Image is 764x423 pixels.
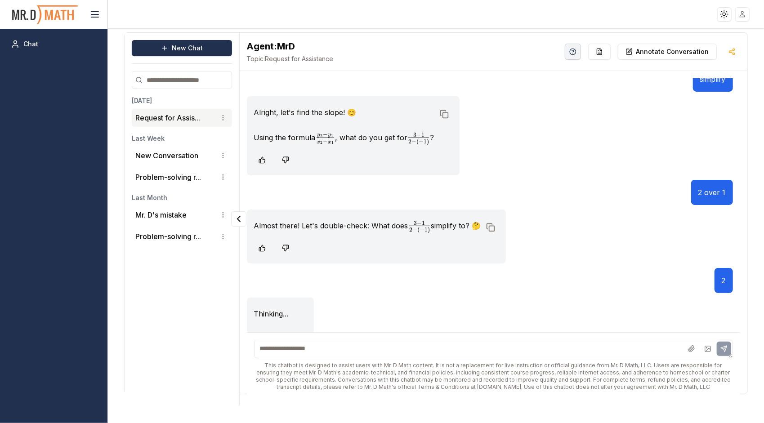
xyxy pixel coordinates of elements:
[698,187,726,198] p: 2 over 1
[430,221,431,228] span: ​
[700,74,726,85] p: simplify
[231,211,246,227] button: Collapse panel
[247,54,334,63] span: Request for Assistance
[254,308,289,319] p: Thinking...
[317,132,320,138] span: y
[254,220,481,233] p: Almost there! Let's double-check: What does simplify to? 🤔
[421,131,424,138] span: 1
[334,141,335,143] span: ​
[135,209,187,220] p: Mr. D's mistake
[218,172,228,183] button: Conversation options
[618,44,717,60] button: Annotate Conversation
[218,150,228,161] button: Conversation options
[414,219,417,227] span: 3
[218,231,228,242] button: Conversation options
[135,150,198,161] p: New Conversation
[422,219,425,227] span: 1
[417,219,422,227] span: −
[323,131,328,138] span: −
[247,40,334,53] h2: MrD
[132,96,232,105] h3: [DATE]
[7,36,100,52] a: Chat
[722,275,726,286] p: 2
[254,107,434,118] p: Alright, let's find the slope! 😊
[254,362,733,391] div: This chatbot is designed to assist users with Mr. D Math content. It is not a replacement for liv...
[328,139,331,145] span: x
[588,44,611,60] button: Re-Fill Questions
[331,133,333,138] span: 1
[135,172,201,183] button: Problem-solving r...
[218,209,228,220] button: Conversation options
[334,134,335,136] span: ​
[416,131,421,138] span: −
[636,47,709,56] p: Annotate Conversation
[413,131,416,138] span: 3
[736,8,749,21] img: placeholder-user.jpg
[132,193,232,202] h3: Last Month
[328,132,331,138] span: y
[135,231,201,242] button: Problem-solving r...
[218,112,228,123] button: Conversation options
[23,40,38,49] span: Chat
[320,133,322,138] span: 2
[132,134,232,143] h3: Last Week
[254,132,434,145] p: Using the formula , what do you get for ?
[11,3,79,27] img: PromptOwl
[135,112,200,123] button: Request for Assis...
[317,139,320,145] span: x
[565,44,581,60] button: Help Videos
[334,133,335,140] span: ​
[429,133,430,140] span: ​
[132,40,232,56] button: New Chat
